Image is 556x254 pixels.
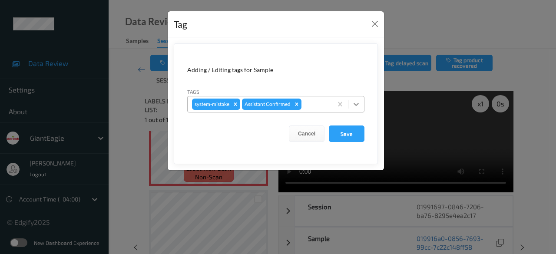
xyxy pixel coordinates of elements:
label: Tags [187,88,199,96]
button: Save [329,125,364,142]
div: Tag [174,17,187,31]
button: Close [369,18,381,30]
div: Remove system-mistake [231,99,240,110]
div: Assistant Confirmed [242,99,292,110]
button: Cancel [289,125,324,142]
div: system-mistake [192,99,231,110]
div: Adding / Editing tags for Sample [187,66,364,74]
div: Remove Assistant Confirmed [292,99,301,110]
